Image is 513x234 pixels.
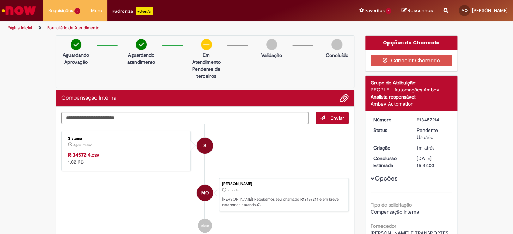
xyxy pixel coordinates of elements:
[73,143,92,147] time: 28/08/2025 11:32:12
[112,7,153,15] div: Padroniza
[371,55,452,66] button: Cancelar Chamado
[197,138,213,154] div: Sistema
[61,95,116,101] h2: Compensação Interna Histórico de tíquete
[417,116,450,123] div: R13457214
[417,155,450,169] div: [DATE] 15:32:03
[1,4,37,18] img: ServiceNow
[472,7,508,13] span: [PERSON_NAME]
[417,145,434,151] span: 1m atrás
[371,202,412,208] b: Tipo de solicitação
[371,79,452,86] div: Grupo de Atribuição:
[136,7,153,15] p: +GenAi
[91,7,102,14] span: More
[371,209,419,215] span: Compensação Interna
[197,185,213,201] div: Millena Oliveira
[368,155,411,169] dt: Conclusão Estimada
[124,51,158,65] p: Aguardando atendimento
[330,115,344,121] span: Enviar
[61,112,309,124] textarea: Digite sua mensagem aqui...
[222,182,345,186] div: [PERSON_NAME]
[386,8,391,14] span: 1
[368,116,411,123] dt: Número
[371,223,396,229] b: Fornecedor
[68,151,185,165] div: 1.02 KB
[316,112,349,124] button: Enviar
[68,137,185,141] div: Sistema
[368,144,411,151] dt: Criação
[61,178,349,212] li: Millena Oliveira
[48,7,73,14] span: Requisições
[371,86,452,93] div: PEOPLE - Automações Ambev
[222,197,345,208] p: [PERSON_NAME]! Recebemos seu chamado R13457214 e em breve estaremos atuando.
[59,51,93,65] p: Aguardando Aprovação
[201,184,209,201] span: MO
[74,8,80,14] span: 2
[331,39,342,50] img: img-circle-grey.png
[368,127,411,134] dt: Status
[365,36,457,50] div: Opções do Chamado
[261,52,282,59] p: Validação
[266,39,277,50] img: img-circle-grey.png
[417,145,434,151] time: 28/08/2025 11:32:00
[203,137,206,154] span: S
[5,21,337,34] ul: Trilhas de página
[227,188,239,192] time: 28/08/2025 11:32:00
[68,152,99,158] a: R13457214.csv
[365,7,384,14] span: Favoritos
[47,25,99,31] a: Formulário de Atendimento
[371,93,452,100] div: Analista responsável:
[71,39,81,50] img: check-circle-green.png
[325,52,348,59] p: Concluído
[462,8,468,13] span: MO
[417,127,450,141] div: Pendente Usuário
[201,39,212,50] img: circle-minus.png
[408,7,433,14] span: Rascunhos
[189,65,224,80] p: Pendente de terceiros
[136,39,147,50] img: check-circle-green.png
[340,94,349,103] button: Adicionar anexos
[73,143,92,147] span: Agora mesmo
[371,100,452,107] div: Ambev Automation
[227,188,239,192] span: 1m atrás
[8,25,32,31] a: Página inicial
[417,144,450,151] div: 28/08/2025 11:32:00
[189,51,224,65] p: Em Atendimento
[402,7,433,14] a: Rascunhos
